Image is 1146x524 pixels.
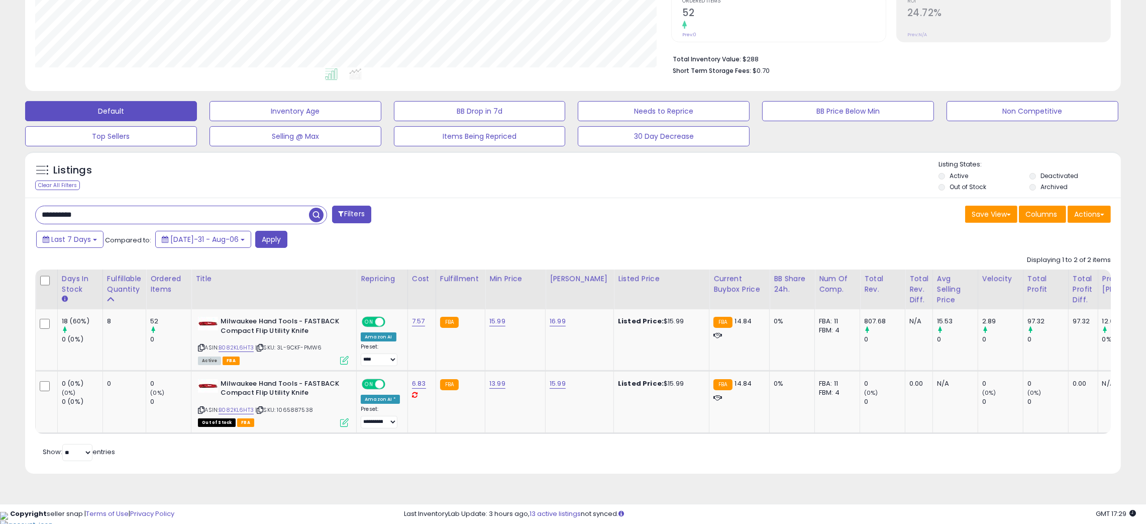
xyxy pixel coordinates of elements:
div: N/A [937,379,970,388]
div: FBM: 4 [819,388,852,397]
b: Short Term Storage Fees: [673,66,751,75]
a: B082KL6HT3 [219,343,254,352]
a: 15.99 [550,379,566,389]
div: 0% [774,379,807,388]
div: 0.00 [909,379,925,388]
span: ON [363,380,375,388]
div: Total Rev. Diff. [909,274,928,305]
small: (0%) [982,389,996,397]
button: Needs to Reprice [578,101,750,121]
div: ASIN: [198,379,349,426]
a: 15.99 [489,316,505,326]
small: Days In Stock. [62,295,68,304]
div: Avg Selling Price [937,274,974,305]
small: (0%) [150,389,164,397]
div: 0 [982,335,1023,344]
h2: 24.72% [907,7,1110,21]
span: Last 7 Days [51,234,91,244]
small: FBA [713,317,732,328]
button: Actions [1068,206,1111,223]
span: All listings that are currently out of stock and unavailable for purchase on Amazon [198,418,236,427]
button: Filters [332,206,371,223]
div: Title [195,274,352,284]
label: Out of Stock [950,183,986,191]
h2: 52 [682,7,885,21]
div: FBA: 11 [819,317,852,326]
div: 15.53 [937,317,978,326]
span: Show: entries [43,447,115,457]
span: ON [363,318,375,326]
a: 7.57 [412,316,425,326]
div: Total Profit [1027,274,1064,295]
button: Non Competitive [947,101,1118,121]
button: Apply [255,231,287,248]
div: Cost [412,274,432,284]
div: 97.32 [1073,317,1090,326]
label: Deactivated [1040,171,1078,180]
span: [DATE]-31 - Aug-06 [170,234,239,244]
button: Default [25,101,197,121]
div: 0 [1027,397,1068,406]
span: $0.70 [753,66,770,75]
b: Listed Price: [618,379,664,388]
div: Fulfillment [440,274,481,284]
div: Days In Stock [62,274,98,295]
div: 0.00 [1073,379,1090,388]
p: Listing States: [939,160,1121,169]
span: FBA [237,418,254,427]
div: 0 [982,397,1023,406]
button: Save View [965,206,1017,223]
small: (0%) [864,389,878,397]
b: Milwaukee Hand Tools - FASTBACK Compact Flip Utility Knife [221,379,343,400]
span: Columns [1025,209,1057,219]
div: 0 [150,335,191,344]
div: 0 [150,379,191,388]
a: B082KL6HT3 [219,406,254,414]
div: Ordered Items [150,274,187,295]
div: 0 [864,379,905,388]
button: 30 Day Decrease [578,126,750,146]
img: 31UAzHJOHOL._SL40_.jpg [198,379,218,393]
div: 97.32 [1027,317,1068,326]
div: Clear All Filters [35,181,80,190]
div: Num of Comp. [819,274,856,295]
div: 0 [864,335,905,344]
div: FBM: 4 [819,326,852,335]
div: 0 [150,397,191,406]
div: Total Rev. [864,274,901,295]
div: 807.68 [864,317,905,326]
small: FBA [440,379,459,390]
div: 0 (0%) [62,397,102,406]
b: Listed Price: [618,316,664,326]
div: Total Profit Diff. [1073,274,1094,305]
small: FBA [713,379,732,390]
button: Items Being Repriced [394,126,566,146]
div: Preset: [361,343,400,366]
div: 0 [1027,335,1068,344]
a: 13.99 [489,379,505,389]
div: Amazon AI [361,332,396,341]
div: Min Price [489,274,541,284]
button: [DATE]-31 - Aug-06 [155,231,251,248]
button: Columns [1019,206,1066,223]
label: Active [950,171,968,180]
span: Compared to: [105,235,151,245]
small: FBA [440,317,459,328]
div: 52 [150,317,191,326]
button: Top Sellers [25,126,197,146]
span: | SKU: 1065887538 [255,406,313,414]
a: 16.99 [550,316,566,326]
div: 0 [864,397,905,406]
div: 8 [107,317,138,326]
div: Current Buybox Price [713,274,765,295]
img: 31UAzHJOHOL._SL40_.jpg [198,317,218,330]
button: Last 7 Days [36,231,103,248]
span: OFF [384,318,400,326]
button: Inventory Age [210,101,381,121]
div: 0 (0%) [62,335,102,344]
button: BB Price Below Min [762,101,934,121]
small: (0%) [1027,389,1041,397]
span: 14.84 [735,379,752,388]
span: | SKU: 3L-9CKF-PMW6 [255,343,322,352]
div: 18 (60%) [62,317,102,326]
